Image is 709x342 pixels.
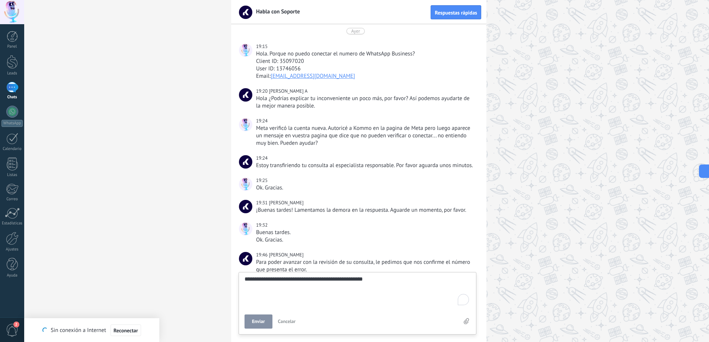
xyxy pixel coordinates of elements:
[256,50,475,58] div: Hola. Porque no puedo conectar el numero de WhatsApp Business?
[256,43,269,50] div: 19:15
[252,8,300,15] span: Habla con Soporte
[1,120,23,127] div: WhatsApp
[269,252,303,258] span: Pablo E.
[239,222,252,236] span: Guillermo Ochoa
[431,5,481,19] button: Respuestas rápidas
[256,125,475,147] div: Meta verificó la cuenta nueva. Autoricé a Kommo en la pagina de Meta pero luego aparece un mensaj...
[1,221,23,226] div: Estadísticas
[1,247,23,252] div: Ajustes
[245,276,470,307] textarea: To enrich screen reader interactions, please activate Accessibility in Grammarly extension settings
[1,197,23,202] div: Correo
[256,58,475,65] div: Client ID: 35097020
[256,221,269,229] div: 19:32
[256,73,475,80] div: Email:
[1,95,23,100] div: Chats
[256,162,475,169] div: Estoy transfiriendo tu consulta al especialista responsable. Por favor aguarda unos minutos.
[42,324,141,336] div: Sin conexión a Internet
[256,95,475,110] div: Hola ¿Podrías explicar tu inconveniente un poco más, por favor? Así podemos ayudarte de la mejor ...
[256,87,269,95] div: 19:20
[271,73,355,80] a: [EMAIL_ADDRESS][DOMAIN_NAME]
[256,236,475,244] div: Ok. Gracias.
[1,44,23,49] div: Panel
[239,118,252,131] span: Guillermo Ochoa
[252,319,265,324] span: Enviar
[256,259,475,274] div: Para poder avanzar con la revisión de su consulta, le pedimos que nos confirme el número que pres...
[239,200,252,213] span: Pablo E.
[111,325,141,336] button: Reconectar
[269,88,307,94] span: Micaela A
[1,147,23,151] div: Calendario
[239,155,252,169] span: Habla con Soporte
[256,251,269,259] div: 19:46
[256,207,475,214] div: ¡Buenas tardes! Lamentamos la demora en la respuesta. Aguarde un momento, por favor.
[239,44,252,57] span: Guillermo Ochoa
[256,65,475,73] div: User ID: 13746056
[256,154,269,162] div: 19:24
[1,273,23,278] div: Ayuda
[1,71,23,76] div: Leads
[239,88,252,102] span: Micaela A
[269,199,303,206] span: Pablo E.
[256,117,269,125] div: 19:24
[275,314,299,329] button: Cancelar
[278,318,296,325] span: Cancelar
[1,173,23,178] div: Listas
[256,184,475,192] div: Ok. Gracias.
[239,178,252,191] span: Guillermo Ochoa
[256,177,269,184] div: 19:25
[351,28,360,34] div: Ayer
[435,10,477,15] span: Respuestas rápidas
[245,314,272,329] button: Enviar
[239,252,252,265] span: Pablo E.
[256,199,269,207] div: 19:31
[256,229,475,236] div: Buenas tardes.
[114,328,138,333] span: Reconectar
[13,322,19,327] span: 2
